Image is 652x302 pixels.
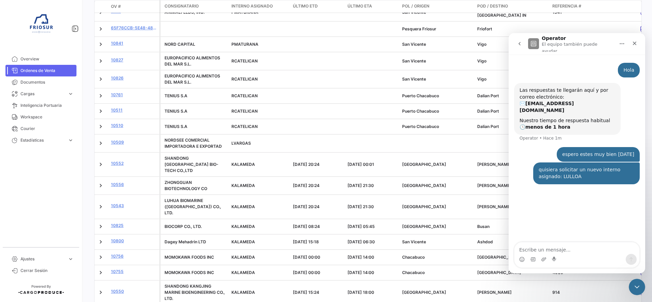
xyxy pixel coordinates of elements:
div: Ashdod [477,239,547,245]
a: Expand/Collapse Row [97,108,104,115]
span: ZHONGGUAN BIOTECHNOLOGY CO [165,180,207,191]
a: Workspace [5,111,76,123]
a: Expand/Collapse Row [97,26,104,32]
a: 10550 [111,288,157,294]
div: Vigo [477,58,547,64]
span: Estadísticas [20,137,65,143]
span: Ajustes [20,256,65,262]
div: [GEOGRAPHIC_DATA] [402,224,472,230]
div: [GEOGRAPHIC_DATA] [402,204,472,210]
a: 65f76ccb-5e48-4804-8268-69d7c3ae4ab9 [111,25,157,31]
div: San Vicente [402,41,472,47]
a: 10543 [111,203,157,209]
datatable-header-cell: POL / Origen [399,0,474,13]
div: Chacabuco [402,270,472,276]
span: expand_more [68,137,74,143]
span: RCATELICAN [231,109,258,114]
a: Expand/Collapse Row [97,161,104,168]
a: Overview [5,53,76,65]
span: LUHUA BIOMARINE (SHANDONG) CO., LTD. [165,198,221,215]
a: Expand/Collapse Row [97,223,104,230]
datatable-header-cell: Consignatario [160,0,229,13]
a: Expand/Collapse Row [97,41,104,48]
div: [GEOGRAPHIC_DATA] [402,183,472,189]
div: [GEOGRAPHIC_DATA] [402,289,472,296]
div: Friofort [477,26,547,32]
span: NORDSEE COMERCIAL IMPORTADORA E EXPORTAD [165,138,222,149]
a: Expand/Collapse Row [97,289,104,296]
span: TENIUS S.A [165,124,187,129]
span: NORD CAPITAL [165,42,195,47]
div: Puerto Chacabuco [402,108,472,114]
span: EUROPACIFICO ALIMENTOS DEL MAR S.L. [165,55,220,67]
span: LVARGAS [231,141,251,146]
a: Expand/Collapse Row [97,123,104,130]
datatable-header-cell: POD / Destino [474,0,550,13]
a: Expand/Collapse Row [97,239,104,245]
div: Vigo [477,76,547,82]
a: Expand/Collapse Row [97,58,104,64]
span: [DATE] 00:00 [293,255,320,260]
span: [DATE] 05:45 [348,224,375,229]
span: Último ETD [293,3,318,9]
span: Referencia # [552,3,581,9]
a: 10800 [111,238,157,244]
a: Expand/Collapse Row [97,140,104,147]
span: expand_more [68,256,74,262]
a: Expand/Collapse Row [97,269,104,276]
a: Expand/Collapse Row [97,254,104,261]
span: Courier [20,126,74,132]
span: [DATE] 21:30 [348,204,374,209]
a: 10510 [111,123,157,129]
datatable-header-cell: Último ETA [345,0,399,13]
a: Documentos [5,76,76,88]
span: Workspace [20,114,74,120]
span: [DATE] 14:00 [348,255,374,260]
a: 10826 [111,75,157,81]
span: [DATE] 15:18 [293,239,319,244]
div: [PERSON_NAME] [477,161,547,168]
span: RCATELICAN [231,58,258,63]
a: Expand/Collapse Row [97,92,104,99]
span: BIOCORP CO., LTD. [165,224,202,229]
div: [PERSON_NAME] [477,183,547,189]
a: 10825 [111,222,157,229]
span: KALAMEDA [231,255,255,260]
span: Ordenes de Venta [20,68,74,74]
a: Expand/Collapse Row [97,76,104,83]
div: [GEOGRAPHIC_DATA] [402,161,472,168]
datatable-header-cell: Referencia # [550,0,635,13]
span: Inteligencia Portuaria [20,102,74,109]
a: Ordenes de Venta [5,65,76,76]
iframe: Intercom live chat [509,33,645,273]
span: KALAMEDA [231,162,255,167]
span: SHANDONG KANGJING MARINE BIOENGINEERING CO., LTD. [165,284,225,301]
a: 10761 [111,92,157,98]
span: KALAMEDA [231,270,255,275]
a: 10755 [111,269,157,275]
span: [DATE] 20:24 [293,162,320,167]
span: [DATE] 14:00 [348,270,374,275]
div: [GEOGRAPHIC_DATA] [477,270,547,276]
a: 10509 [111,139,157,145]
span: KALAMEDA [231,239,255,244]
a: 10556 [111,182,157,188]
span: 914 [552,290,560,295]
